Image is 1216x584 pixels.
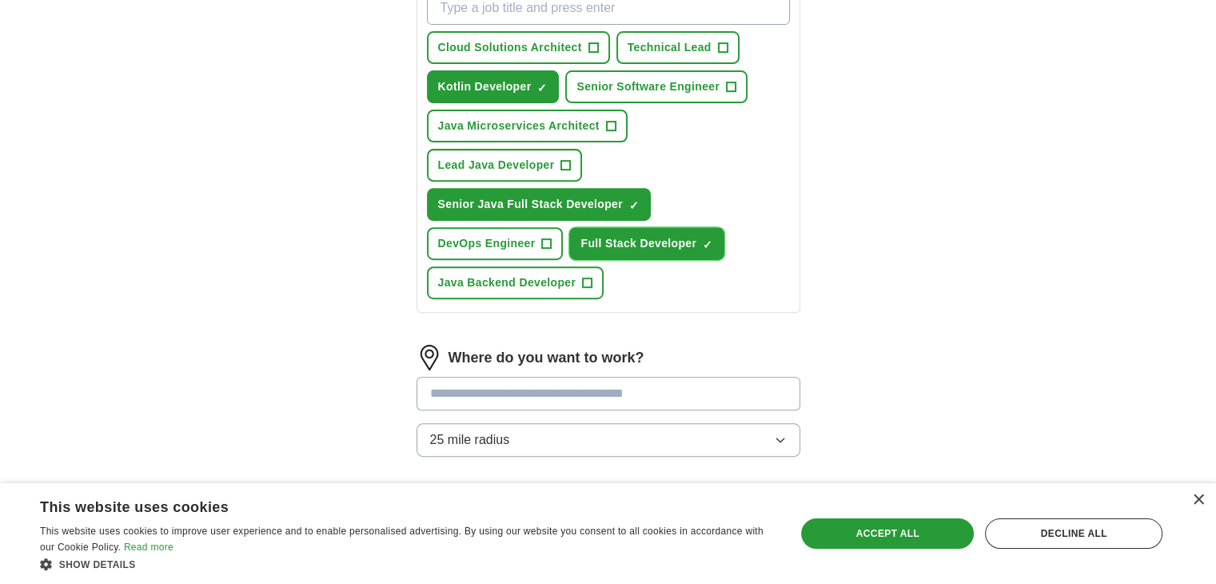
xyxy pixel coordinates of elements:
[438,118,600,134] span: Java Microservices Architect
[449,347,644,369] label: Where do you want to work?
[1192,494,1204,506] div: Close
[427,110,628,142] button: Java Microservices Architect
[628,39,712,56] span: Technical Lead
[427,149,583,182] button: Lead Java Developer
[576,78,720,95] span: Senior Software Engineer
[438,39,582,56] span: Cloud Solutions Architect
[427,227,564,260] button: DevOps Engineer
[40,493,733,517] div: This website uses cookies
[438,196,623,213] span: Senior Java Full Stack Developer
[40,526,763,553] span: This website uses cookies to improve user experience and to enable personalised advertising. By u...
[616,31,740,64] button: Technical Lead
[438,157,555,174] span: Lead Java Developer
[417,423,800,457] button: 25 mile radius
[427,266,604,299] button: Java Backend Developer
[40,556,773,572] div: Show details
[985,518,1162,549] div: Decline all
[427,188,651,221] button: Senior Java Full Stack Developer✓
[124,542,173,553] a: Read more, opens a new window
[427,70,560,103] button: Kotlin Developer✓
[703,238,712,251] span: ✓
[629,199,639,212] span: ✓
[417,345,442,370] img: location.png
[438,274,576,291] span: Java Backend Developer
[569,227,724,260] button: Full Stack Developer✓
[430,430,510,450] span: 25 mile radius
[537,82,547,94] span: ✓
[427,31,610,64] button: Cloud Solutions Architect
[438,78,532,95] span: Kotlin Developer
[59,559,136,570] span: Show details
[438,235,536,252] span: DevOps Engineer
[801,518,974,549] div: Accept all
[565,70,748,103] button: Senior Software Engineer
[580,235,696,252] span: Full Stack Developer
